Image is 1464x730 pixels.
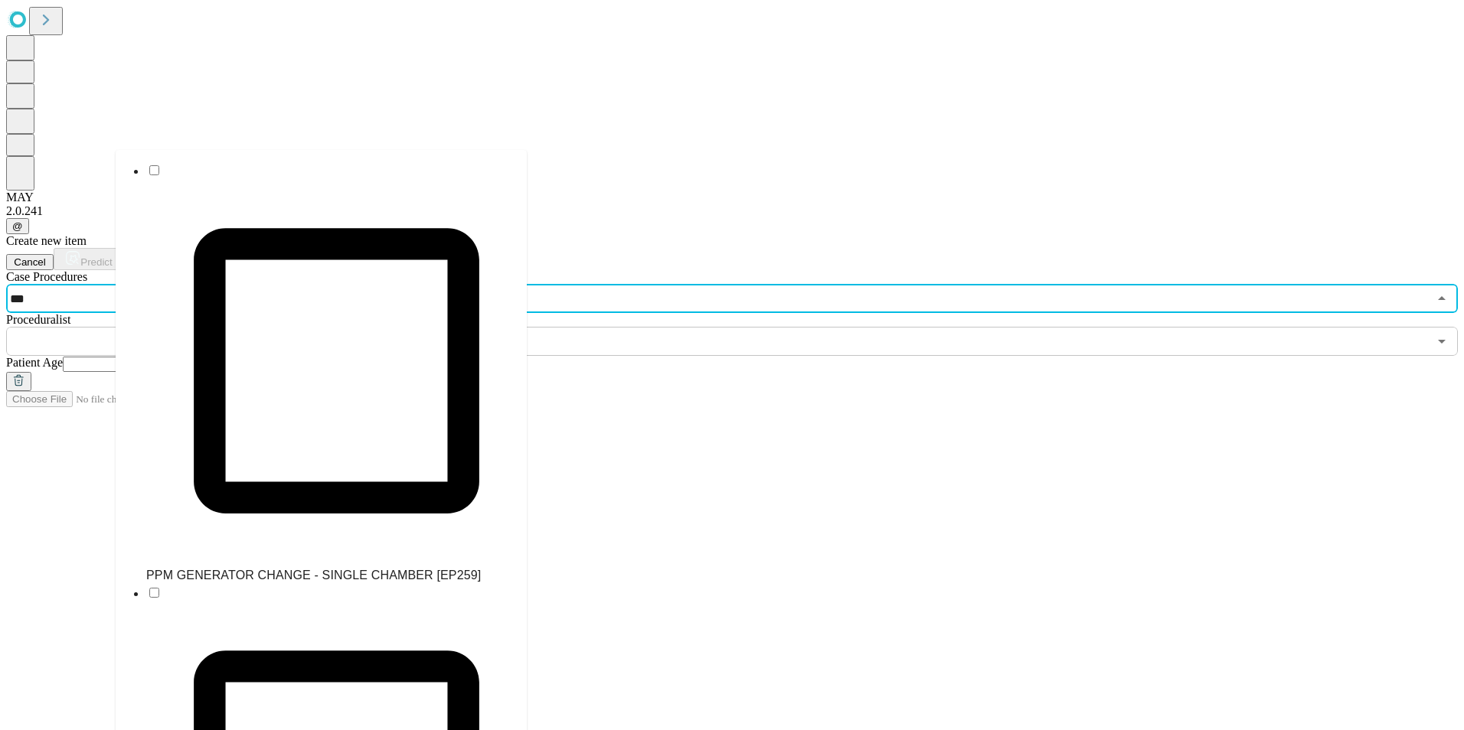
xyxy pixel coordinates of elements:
[6,234,87,247] span: Create new item
[1431,331,1453,352] button: Open
[6,191,1458,204] div: MAY
[80,256,112,268] span: Predict
[6,313,70,326] span: Proceduralist
[6,356,63,369] span: Patient Age
[6,270,87,283] span: Scheduled Procedure
[1431,288,1453,309] button: Close
[6,254,54,270] button: Cancel
[12,220,23,232] span: @
[6,218,29,234] button: @
[54,248,124,270] button: Predict
[146,569,481,582] span: PPM GENERATOR CHANGE - SINGLE CHAMBER [EP259]
[6,204,1458,218] div: 2.0.241
[14,256,46,268] span: Cancel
